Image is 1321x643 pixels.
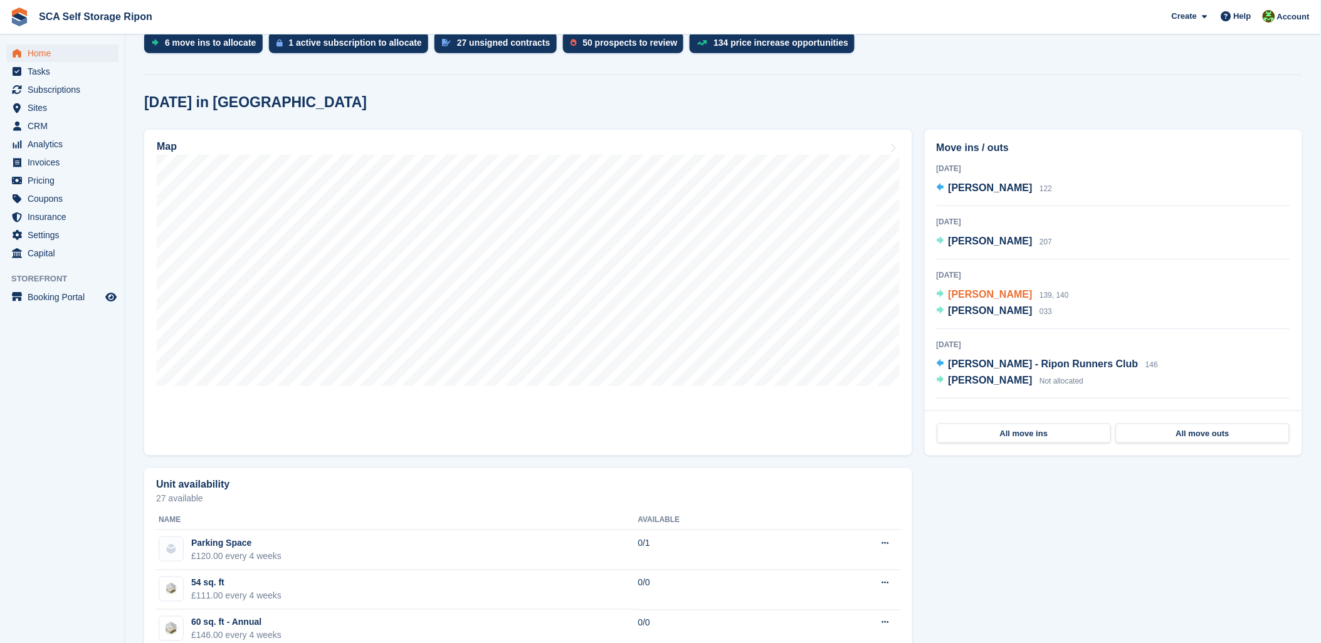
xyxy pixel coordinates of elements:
span: 207 [1039,238,1052,246]
span: Storefront [11,273,125,285]
p: 27 available [156,494,900,503]
img: SCA-54sqft.jpg [159,620,183,637]
img: active_subscription_to_allocate_icon-d502201f5373d7db506a760aba3b589e785aa758c864c3986d89f69b8ff3... [276,39,283,47]
a: menu [6,190,118,207]
div: 60 sq. ft - Annual [191,616,282,629]
a: All move ins [937,424,1111,444]
img: SCA-54sqft.jpg [159,580,183,597]
div: 27 unsigned contracts [457,38,550,48]
span: Home [28,44,103,62]
span: 033 [1039,307,1052,316]
a: [PERSON_NAME] 122 [937,180,1053,197]
a: [PERSON_NAME] Not allocated [937,373,1084,389]
a: menu [6,208,118,226]
span: [PERSON_NAME] [949,375,1033,385]
span: Tasks [28,63,103,80]
h2: Move ins / outs [937,140,1290,155]
a: [PERSON_NAME] - Ripon Runners Club 146 [937,357,1159,373]
span: CRM [28,117,103,135]
div: [DATE] [937,269,1290,281]
span: Help [1234,10,1251,23]
div: 50 prospects to review [583,38,678,48]
span: Not allocated [1039,377,1083,385]
img: contract_signature_icon-13c848040528278c33f63329250d36e43548de30e8caae1d1a13099fd9432cc5.svg [442,39,451,46]
div: Parking Space [191,536,282,550]
span: 146 [1145,360,1158,369]
span: Analytics [28,135,103,153]
span: [PERSON_NAME] - Ripon Runners Club [949,358,1139,369]
div: [DATE] [937,339,1290,350]
span: [PERSON_NAME] [949,182,1033,193]
a: menu [6,99,118,117]
a: 50 prospects to review [563,32,690,60]
span: Insurance [28,208,103,226]
span: Sites [28,99,103,117]
span: Create [1172,10,1197,23]
a: Preview store [103,290,118,305]
span: [PERSON_NAME] [949,236,1033,246]
div: 1 active subscription to allocate [289,38,422,48]
a: menu [6,226,118,244]
a: 1 active subscription to allocate [269,32,434,60]
div: [DATE] [937,163,1290,174]
a: menu [6,63,118,80]
a: 134 price increase opportunities [690,32,861,60]
div: £111.00 every 4 weeks [191,590,282,603]
span: Account [1277,11,1310,23]
td: 0/0 [638,570,799,610]
a: menu [6,117,118,135]
a: menu [6,244,118,262]
a: menu [6,288,118,306]
div: [DATE] [937,216,1290,227]
img: price_increase_opportunities-93ffe204e8149a01c8c9dc8f82e8f89637d9d84a8eef4429ea346261dce0b2c0.svg [697,40,707,46]
a: menu [6,135,118,153]
span: [PERSON_NAME] [949,305,1033,316]
a: Map [144,130,912,456]
span: Invoices [28,154,103,171]
a: [PERSON_NAME] 207 [937,234,1053,250]
span: 122 [1039,184,1052,193]
span: Subscriptions [28,81,103,98]
div: £146.00 every 4 weeks [191,629,282,642]
img: stora-icon-8386f47178a22dfd0bd8f6a31ec36ba5ce8667c1dd55bd0f319d3a0aa187defe.svg [10,8,29,26]
a: SCA Self Storage Ripon [34,6,157,27]
span: Coupons [28,190,103,207]
img: Kelly Neesham [1263,10,1275,23]
div: 134 price increase opportunities [713,38,848,48]
img: blank-unit-type-icon-ffbac7b88ba66c5e286b0e438baccc4b9c83835d4c34f86887a83fc20ec27e7b.svg [159,537,183,561]
a: All move outs [1116,424,1290,444]
span: Booking Portal [28,288,103,306]
a: 27 unsigned contracts [434,32,563,60]
div: [DATE] [937,409,1290,420]
span: [PERSON_NAME] [949,289,1033,300]
span: Pricing [28,172,103,189]
th: Name [156,510,638,530]
img: move_ins_to_allocate_icon-fdf77a2bb77ea45bf5b3d319d69a93e2d87916cf1d5bf7949dd705db3b84f3ca.svg [152,39,159,46]
span: 139, 140 [1039,291,1069,300]
h2: Map [157,141,177,152]
a: menu [6,154,118,171]
td: 0/1 [638,530,799,570]
span: Capital [28,244,103,262]
span: Settings [28,226,103,244]
a: [PERSON_NAME] 139, 140 [937,287,1069,303]
a: menu [6,172,118,189]
div: 6 move ins to allocate [165,38,256,48]
div: 54 sq. ft [191,577,282,590]
img: prospect-51fa495bee0391a8d652442698ab0144808aea92771e9ea1ae160a38d050c398.svg [571,39,577,46]
a: menu [6,44,118,62]
h2: [DATE] in [GEOGRAPHIC_DATA] [144,94,367,111]
a: 6 move ins to allocate [144,32,269,60]
a: [PERSON_NAME] 033 [937,303,1053,320]
h2: Unit availability [156,479,229,490]
th: Available [638,510,799,530]
div: £120.00 every 4 weeks [191,550,282,563]
a: menu [6,81,118,98]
